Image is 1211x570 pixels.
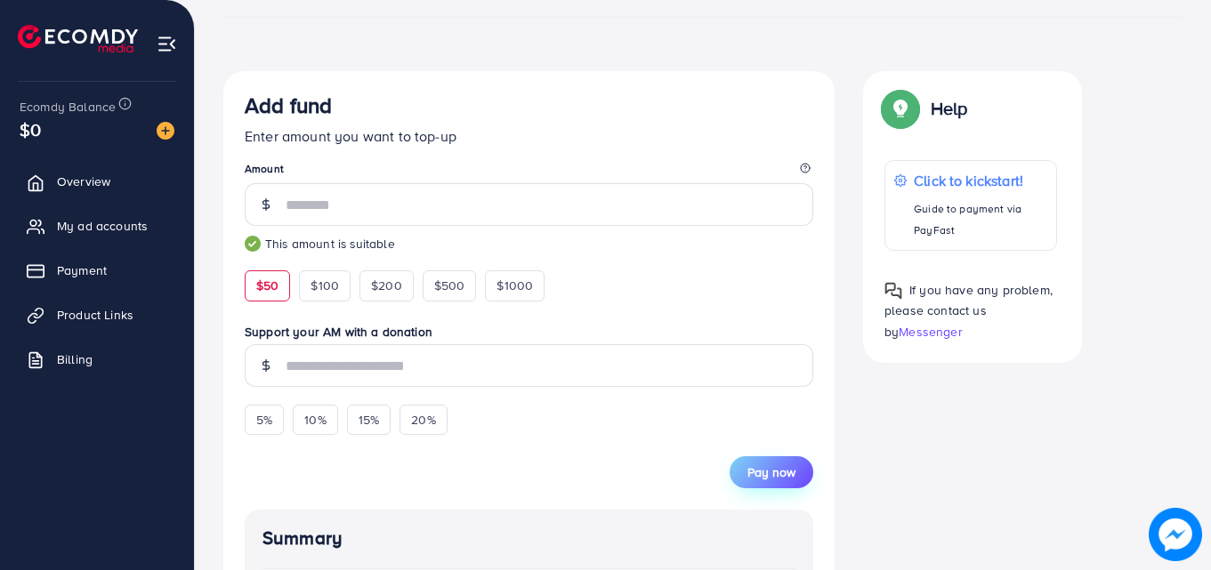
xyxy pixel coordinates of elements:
[747,463,795,481] span: Pay now
[262,527,795,550] h4: Summary
[884,92,916,124] img: Popup guide
[245,125,813,147] p: Enter amount you want to top-up
[57,217,148,235] span: My ad accounts
[157,34,177,54] img: menu
[256,277,279,294] span: $50
[13,297,181,333] a: Product Links
[18,25,138,52] img: logo
[13,208,181,244] a: My ad accounts
[245,92,332,118] h3: Add fund
[884,281,1053,340] span: If you have any problem, please contact us by
[931,98,968,119] p: Help
[57,350,93,368] span: Billing
[730,456,813,488] button: Pay now
[245,161,813,183] legend: Amount
[371,277,402,294] span: $200
[359,411,379,429] span: 15%
[899,323,962,341] span: Messenger
[434,277,465,294] span: $500
[20,116,41,142] span: $0
[57,173,110,190] span: Overview
[311,277,339,294] span: $100
[57,261,107,279] span: Payment
[1150,509,1200,559] img: image
[157,122,174,140] img: image
[57,306,133,324] span: Product Links
[914,170,1046,191] p: Click to kickstart!
[245,235,813,253] small: This amount is suitable
[884,282,902,300] img: Popup guide
[13,164,181,199] a: Overview
[20,98,116,116] span: Ecomdy Balance
[13,341,181,377] a: Billing
[245,236,261,252] img: guide
[245,323,813,341] label: Support your AM with a donation
[304,411,326,429] span: 10%
[411,411,435,429] span: 20%
[497,277,533,294] span: $1000
[256,411,272,429] span: 5%
[914,198,1046,241] p: Guide to payment via PayFast
[13,253,181,288] a: Payment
